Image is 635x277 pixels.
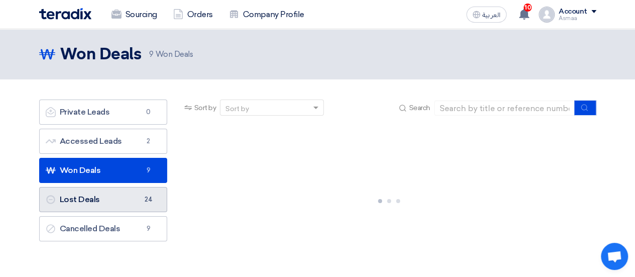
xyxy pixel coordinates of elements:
button: العربية [466,7,506,23]
a: Won Deals9 [39,158,167,183]
span: 9 [149,50,154,59]
div: Sort by [225,104,249,114]
input: Search by title or reference number [434,101,575,116]
span: Search [409,103,430,113]
span: 9 [143,165,155,175]
span: 24 [143,195,155,205]
span: 2 [143,136,155,146]
a: Cancelled Deals9 [39,216,167,241]
div: Open chat [601,243,628,270]
span: Sort by [194,103,216,113]
span: Won Deals [149,49,193,60]
a: Orders [165,4,221,26]
div: Account [559,8,587,16]
span: 0 [143,107,155,117]
a: Company Profile [221,4,312,26]
a: Accessed Leads2 [39,129,167,154]
h2: Won Deals [60,45,142,65]
a: Private Leads0 [39,100,167,125]
div: Asmaa [559,16,596,21]
a: Lost Deals24 [39,187,167,212]
span: العربية [482,12,500,19]
img: Teradix logo [39,8,91,20]
a: Sourcing [103,4,165,26]
span: 10 [524,4,532,12]
span: 9 [143,224,155,234]
img: profile_test.png [539,7,555,23]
